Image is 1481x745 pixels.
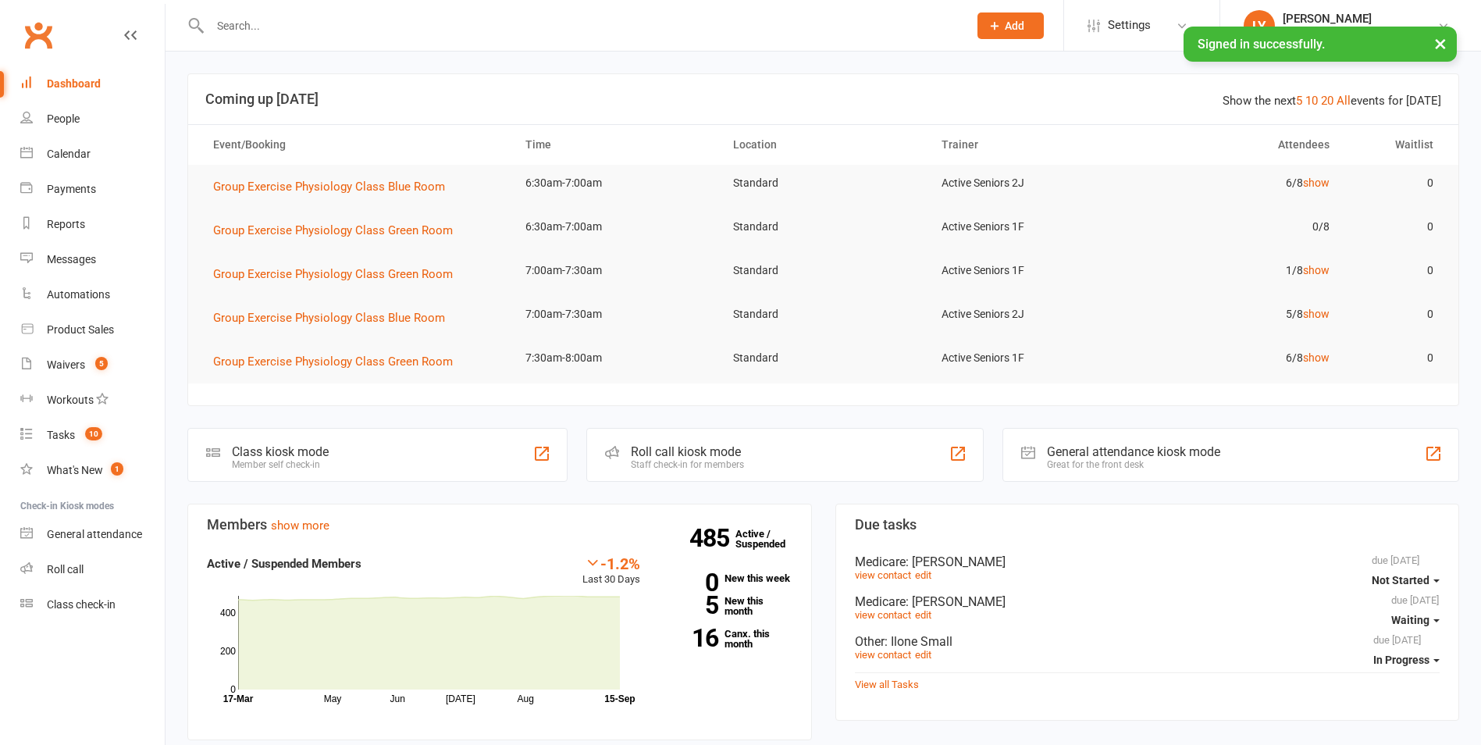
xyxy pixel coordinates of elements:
div: Staying Active [PERSON_NAME] [1283,26,1437,40]
th: Waitlist [1344,125,1447,165]
button: Not Started [1372,566,1440,594]
td: 0 [1344,296,1447,333]
td: Active Seniors 1F [927,209,1135,245]
button: Group Exercise Physiology Class Green Room [213,221,464,240]
a: Waivers 5 [20,348,165,383]
button: Group Exercise Physiology Class Green Room [213,265,464,283]
a: Workouts [20,383,165,418]
td: 7:00am-7:30am [511,296,719,333]
span: : [PERSON_NAME] [906,554,1006,569]
td: Standard [719,296,927,333]
span: Group Exercise Physiology Class Blue Room [213,311,445,325]
td: 0/8 [1135,209,1343,245]
span: Group Exercise Physiology Class Green Room [213,223,453,237]
span: : Ilone Small [885,634,952,649]
div: Waivers [47,358,85,371]
td: 6:30am-7:00am [511,209,719,245]
span: Group Exercise Physiology Class Blue Room [213,180,445,194]
span: Signed in successfully. [1198,37,1325,52]
button: × [1426,27,1454,60]
button: Group Exercise Physiology Class Blue Room [213,308,456,327]
a: Calendar [20,137,165,172]
td: Standard [719,209,927,245]
span: Waiting [1391,614,1429,626]
div: Roll call kiosk mode [631,444,744,459]
span: Add [1005,20,1024,32]
h3: Members [207,517,792,533]
span: In Progress [1373,654,1429,666]
div: Class check-in [47,598,116,611]
a: Product Sales [20,312,165,348]
button: Group Exercise Physiology Class Green Room [213,352,464,371]
a: 16Canx. this month [664,629,792,649]
div: Last 30 Days [582,554,640,588]
td: 0 [1344,340,1447,376]
span: 1 [111,462,123,476]
a: All [1337,94,1351,108]
span: : [PERSON_NAME] [906,594,1006,609]
th: Attendees [1135,125,1343,165]
h3: Coming up [DATE] [205,91,1441,107]
td: Active Seniors 2J [927,296,1135,333]
a: View all Tasks [855,679,919,690]
a: view contact [855,649,911,661]
a: show [1303,264,1330,276]
a: 5New this month [664,596,792,616]
div: Great for the front desk [1047,459,1220,470]
a: show [1303,308,1330,320]
td: Standard [719,252,927,289]
a: Class kiosk mode [20,587,165,622]
div: Automations [47,288,110,301]
a: Automations [20,277,165,312]
div: [PERSON_NAME] [1283,12,1437,26]
a: 10 [1305,94,1318,108]
strong: 5 [664,594,718,617]
th: Location [719,125,927,165]
div: Reports [47,218,85,230]
td: Standard [719,340,927,376]
button: In Progress [1373,646,1440,674]
span: Not Started [1372,574,1429,586]
div: General attendance [47,528,142,540]
strong: Active / Suspended Members [207,557,361,571]
a: show [1303,176,1330,189]
td: 0 [1344,165,1447,201]
a: show more [271,519,329,533]
a: People [20,102,165,137]
td: 6/8 [1135,340,1343,376]
a: 0New this week [664,573,792,583]
div: Dashboard [47,77,101,90]
div: Medicare [855,594,1440,609]
a: Dashboard [20,66,165,102]
a: What's New1 [20,453,165,488]
div: Messages [47,253,96,266]
button: Group Exercise Physiology Class Blue Room [213,177,456,196]
td: Standard [719,165,927,201]
button: Add [977,12,1044,39]
td: 6/8 [1135,165,1343,201]
th: Event/Booking [199,125,511,165]
span: Group Exercise Physiology Class Green Room [213,267,453,281]
a: 20 [1321,94,1333,108]
div: Workouts [47,394,94,406]
a: 485Active / Suspended [735,517,804,561]
div: What's New [47,464,103,476]
td: 1/8 [1135,252,1343,289]
td: Active Seniors 1F [927,340,1135,376]
div: Class kiosk mode [232,444,329,459]
a: show [1303,351,1330,364]
div: Calendar [47,148,91,160]
span: Group Exercise Physiology Class Green Room [213,355,453,369]
strong: 0 [664,571,718,594]
div: Tasks [47,429,75,441]
td: Active Seniors 2J [927,165,1135,201]
td: 7:30am-8:00am [511,340,719,376]
div: Payments [47,183,96,195]
a: Tasks 10 [20,418,165,453]
strong: 16 [664,626,718,650]
div: General attendance kiosk mode [1047,444,1220,459]
div: Roll call [47,563,84,576]
div: Show the next events for [DATE] [1223,91,1441,110]
a: edit [915,569,931,581]
span: 5 [95,357,108,370]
